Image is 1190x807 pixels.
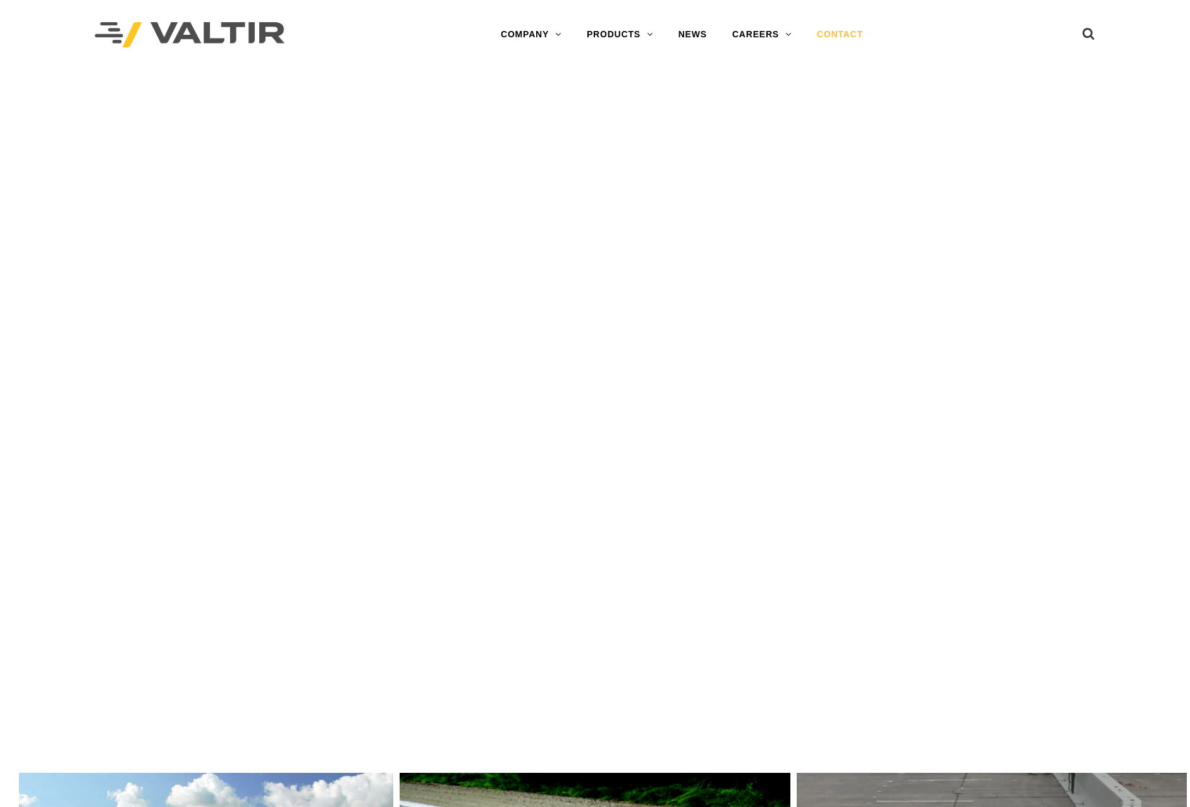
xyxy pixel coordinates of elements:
[488,22,574,47] a: COMPANY
[666,22,720,47] a: NEWS
[804,22,876,47] a: CONTACT
[720,22,804,47] a: CAREERS
[574,22,666,47] a: PRODUCTS
[95,22,285,48] img: Valtir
